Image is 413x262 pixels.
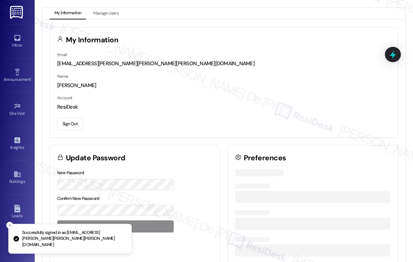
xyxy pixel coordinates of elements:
[3,168,31,187] a: Buildings
[3,203,31,221] a: Leads
[88,8,123,19] button: Manage Users
[57,196,100,201] label: Confirm New Password
[24,144,25,149] span: •
[66,36,119,44] h3: My Information
[3,32,31,51] a: Inbox
[3,134,31,153] a: Insights •
[3,237,31,255] a: Templates •
[25,110,26,115] span: •
[57,82,390,89] div: [PERSON_NAME]
[57,60,390,67] div: [EMAIL_ADDRESS][PERSON_NAME][PERSON_NAME][PERSON_NAME][DOMAIN_NAME]
[22,230,126,248] p: Successfully signed in as [EMAIL_ADDRESS][PERSON_NAME][PERSON_NAME][PERSON_NAME][DOMAIN_NAME]
[57,95,72,101] label: Account
[6,222,13,229] button: Close toast
[31,76,32,81] span: •
[244,154,286,162] h3: Preferences
[57,74,68,79] label: Name
[57,118,83,130] button: Sign Out
[3,100,31,119] a: Site Visit •
[66,154,126,162] h3: Update Password
[57,170,84,176] label: New Password
[50,8,86,19] button: My Information
[57,103,390,111] div: ResiDesk
[10,6,24,19] img: ResiDesk Logo
[57,52,67,58] label: Email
